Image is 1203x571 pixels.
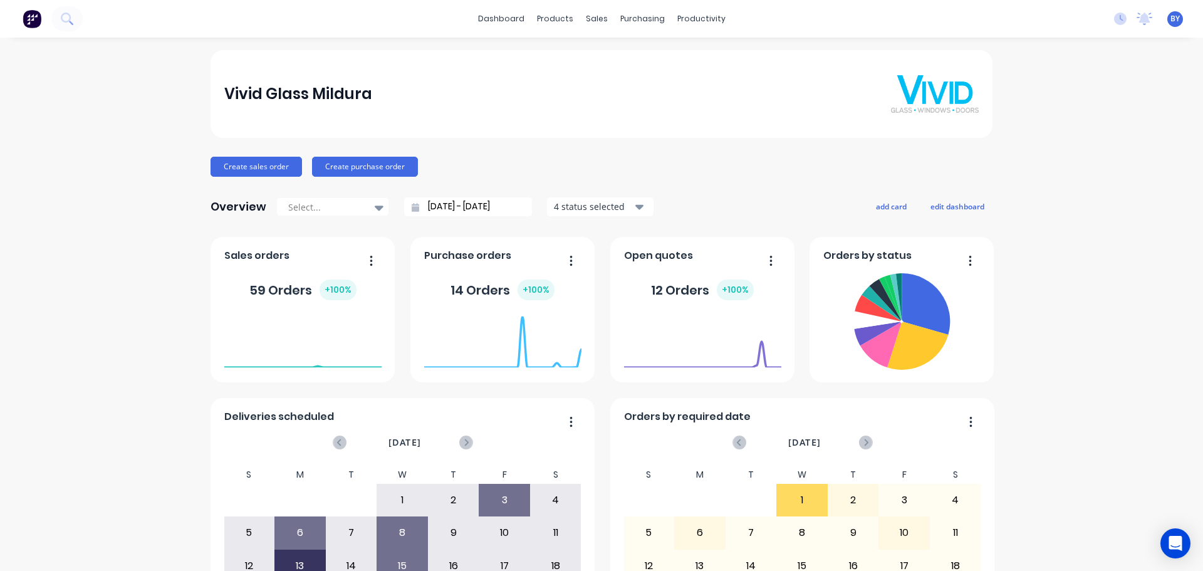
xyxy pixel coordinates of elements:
[726,517,776,548] div: 7
[624,409,751,424] span: Orders by required date
[224,248,289,263] span: Sales orders
[1170,13,1180,24] span: BY
[377,517,427,548] div: 8
[472,9,531,28] a: dashboard
[326,517,377,548] div: 7
[930,517,981,548] div: 11
[224,409,334,424] span: Deliveries scheduled
[823,248,912,263] span: Orders by status
[326,466,377,484] div: T
[777,485,827,516] div: 1
[224,81,372,107] div: Vivid Glass Mildura
[675,517,725,548] div: 6
[224,466,275,484] div: S
[23,9,41,28] img: Factory
[224,517,274,548] div: 5
[275,517,325,548] div: 6
[249,280,357,300] div: 59 Orders
[479,517,529,548] div: 10
[429,517,479,548] div: 9
[530,466,581,484] div: S
[922,198,992,214] button: edit dashboard
[211,194,266,219] div: Overview
[828,485,878,516] div: 2
[1160,528,1190,558] div: Open Intercom Messenger
[531,485,581,516] div: 4
[776,466,828,484] div: W
[429,485,479,516] div: 2
[479,485,529,516] div: 3
[878,466,930,484] div: F
[879,485,929,516] div: 3
[428,466,479,484] div: T
[450,280,555,300] div: 14 Orders
[726,466,777,484] div: T
[531,9,580,28] div: products
[547,197,654,216] button: 4 status selected
[554,200,633,213] div: 4 status selected
[674,466,726,484] div: M
[312,157,418,177] button: Create purchase order
[891,75,979,113] img: Vivid Glass Mildura
[879,517,929,548] div: 10
[377,485,427,516] div: 1
[531,517,581,548] div: 11
[479,466,530,484] div: F
[828,466,879,484] div: T
[930,466,981,484] div: S
[623,466,675,484] div: S
[580,9,614,28] div: sales
[320,280,357,300] div: + 100 %
[828,517,878,548] div: 9
[424,248,511,263] span: Purchase orders
[930,485,981,516] div: 4
[671,9,732,28] div: productivity
[777,517,827,548] div: 8
[274,466,326,484] div: M
[788,436,821,449] span: [DATE]
[624,248,693,263] span: Open quotes
[518,280,555,300] div: + 100 %
[211,157,302,177] button: Create sales order
[717,280,754,300] div: + 100 %
[614,9,671,28] div: purchasing
[868,198,915,214] button: add card
[624,517,674,548] div: 5
[377,466,428,484] div: W
[388,436,421,449] span: [DATE]
[651,280,754,300] div: 12 Orders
